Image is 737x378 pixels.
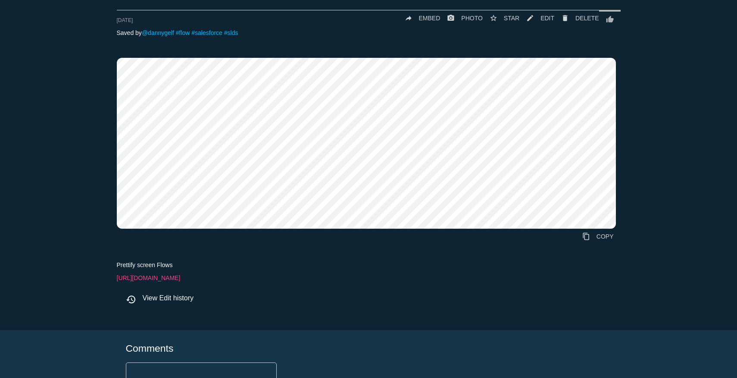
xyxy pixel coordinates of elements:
i: reply [405,10,412,26]
p: Prettify screen Flows [117,261,621,268]
span: [DATE] [117,17,133,23]
a: [URL][DOMAIN_NAME] [117,274,181,281]
i: delete [561,10,569,26]
a: photo_cameraPHOTO [440,10,483,26]
i: photo_camera [447,10,455,26]
button: star_borderSTAR [483,10,519,26]
a: replyEMBED [398,10,440,26]
i: mode_edit [526,10,534,26]
i: history [126,294,136,305]
i: content_copy [582,229,590,244]
span: STAR [504,15,519,22]
a: Copy to Clipboard [575,229,621,244]
span: PHOTO [461,15,483,22]
h6: View Edit history [126,294,621,302]
i: star_border [490,10,497,26]
a: mode_editEDIT [519,10,554,26]
span: EMBED [419,15,440,22]
span: DELETE [575,15,599,22]
span: EDIT [540,15,554,22]
p: Saved by [117,29,621,36]
a: #salesforce [191,29,222,36]
a: #slds [224,29,238,36]
h5: Comments [126,343,612,354]
a: Delete Post [554,10,599,26]
a: @dannygelf [142,29,174,36]
a: #flow [176,29,190,36]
